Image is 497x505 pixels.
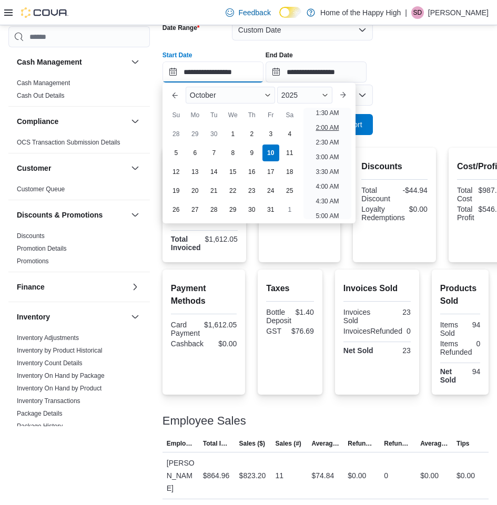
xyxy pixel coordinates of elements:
[440,339,472,356] div: Items Refunded
[8,183,150,200] div: Customer
[277,87,332,104] div: Button. Open the year selector. 2025 is currently selected.
[171,235,201,252] strong: Total Invoiced
[291,327,314,335] div: $76.69
[457,439,469,448] span: Tips
[187,201,204,218] div: day-27
[8,332,150,487] div: Inventory
[225,126,241,142] div: day-1
[348,469,366,482] div: $0.00
[203,439,231,448] span: Total Invoiced
[411,6,424,19] div: Sarah Davidson
[281,201,298,218] div: day-1
[281,145,298,161] div: day-11
[407,327,411,335] div: 0
[17,232,45,240] a: Discounts
[17,185,65,193] span: Customer Queue
[17,347,103,354] a: Inventory by Product Historical
[397,186,428,194] div: -$44.94
[206,126,222,142] div: day-30
[163,61,263,83] input: Press the down key to enter a popover containing a calendar. Press the escape key to close the po...
[168,163,185,180] div: day-12
[266,282,314,295] h2: Taxes
[244,182,260,199] div: day-23
[206,107,222,123] div: Tu
[276,469,284,482] div: 11
[168,126,185,142] div: day-28
[17,210,127,220] button: Discounts & Promotions
[17,245,67,252] a: Promotion Details
[204,321,237,329] div: $1,612.05
[440,282,481,307] h2: Products Sold
[186,87,275,104] div: Button. Open the month selector. October is currently selected.
[311,136,343,149] li: 2:30 AM
[17,138,120,147] span: OCS Transaction Submission Details
[343,327,402,335] div: InvoicesRefunded
[281,91,298,99] span: 2025
[168,182,185,199] div: day-19
[239,469,266,482] div: $823.20
[17,282,45,292] h3: Finance
[262,107,279,123] div: Fr
[343,346,373,355] strong: Net Sold
[320,6,401,19] p: Home of the Happy High
[262,182,279,199] div: day-24
[457,186,474,203] div: Total Cost
[17,185,65,193] a: Customer Queue
[311,180,343,193] li: 4:00 AM
[279,7,301,18] input: Dark Mode
[266,327,287,335] div: GST
[311,166,343,178] li: 3:30 AM
[17,163,51,173] h3: Customer
[343,308,375,325] div: Invoices Sold
[205,235,238,243] div: $1,612.05
[129,209,141,221] button: Discounts & Promotions
[187,126,204,142] div: day-29
[187,145,204,161] div: day-6
[440,321,458,337] div: Items Sold
[17,397,80,405] a: Inventory Transactions
[361,160,428,173] h2: Discounts
[17,244,67,253] span: Promotion Details
[17,79,70,87] a: Cash Management
[187,107,204,123] div: Mo
[311,210,343,222] li: 5:00 AM
[420,439,448,448] span: Average Refund
[221,2,275,23] a: Feedback
[266,51,293,59] label: End Date
[244,163,260,180] div: day-16
[420,469,439,482] div: $0.00
[311,469,334,482] div: $74.84
[384,469,388,482] div: 0
[8,77,150,106] div: Cash Management
[428,6,489,19] p: [PERSON_NAME]
[17,312,127,322] button: Inventory
[276,439,301,448] span: Sales (#)
[17,334,79,342] span: Inventory Adjustments
[225,145,241,161] div: day-8
[244,145,260,161] div: day-9
[17,385,102,392] a: Inventory On Hand by Product
[17,422,63,430] a: Package History
[203,469,230,482] div: $864.96
[17,257,49,265] span: Promotions
[361,186,392,203] div: Total Discount
[266,61,367,83] input: Press the down key to open a popover containing a calendar.
[17,57,82,67] h3: Cash Management
[168,145,185,161] div: day-5
[171,339,204,348] div: Cashback
[303,108,351,219] ul: Time
[225,163,241,180] div: day-15
[129,311,141,323] button: Inventory
[17,334,79,342] a: Inventory Adjustments
[163,415,246,427] h3: Employee Sales
[17,163,127,173] button: Customer
[17,257,49,265] a: Promotions
[311,439,339,448] span: Average Sale
[244,201,260,218] div: day-30
[262,126,279,142] div: day-3
[167,439,195,448] span: Employee
[311,151,343,163] li: 3:00 AM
